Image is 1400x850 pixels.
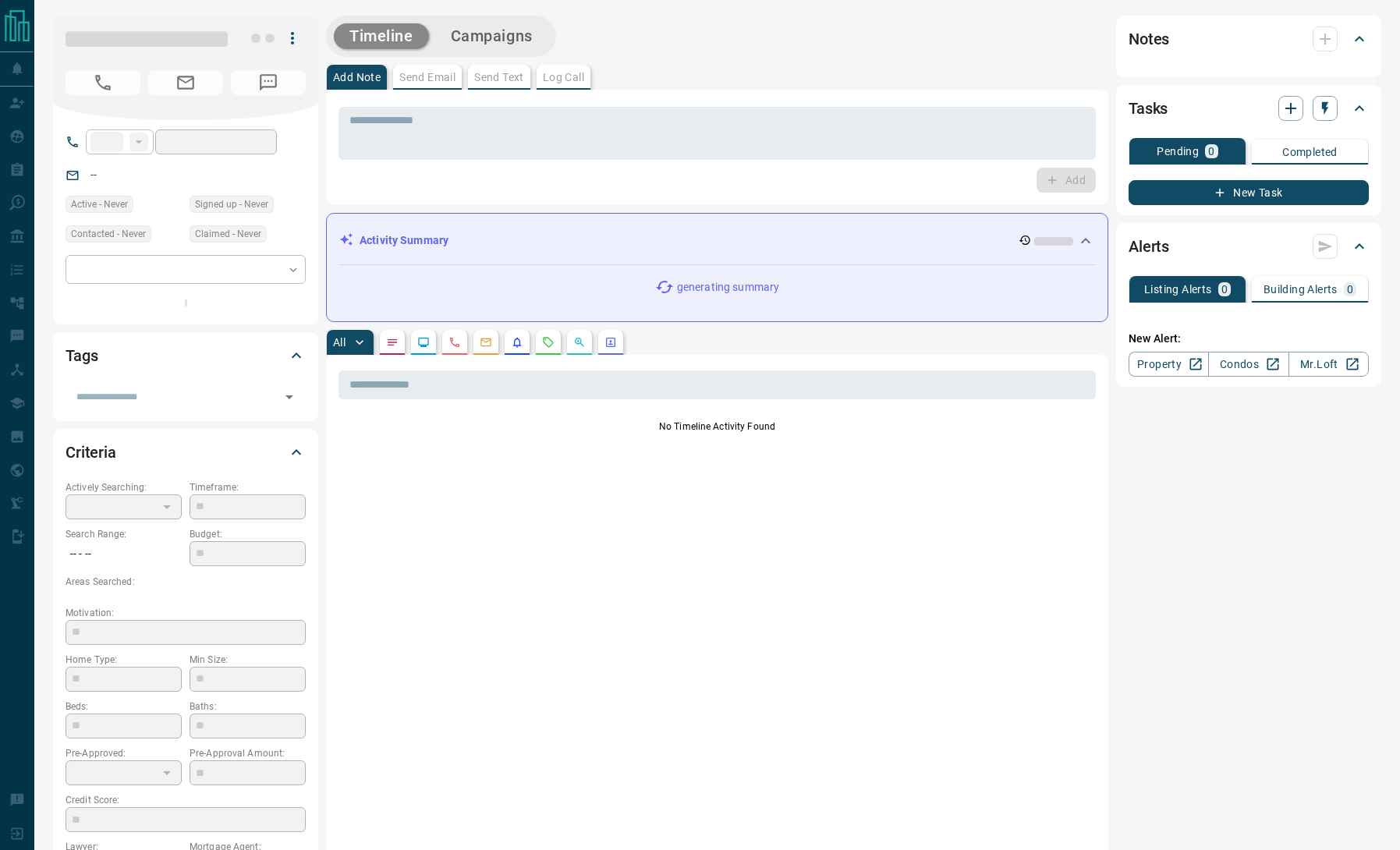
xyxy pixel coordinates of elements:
svg: Emails [480,336,492,349]
span: Contacted - Never [71,226,146,242]
p: All [333,337,346,348]
a: Property [1129,352,1209,377]
a: Condos [1208,352,1288,377]
span: Signed up - Never [195,197,268,212]
div: Activity Summary [339,226,1095,255]
p: 0 [1208,146,1214,157]
span: No Number [66,70,140,95]
p: Pre-Approval Amount: [190,746,306,760]
span: Claimed - Never [195,226,261,242]
p: Credit Score: [66,793,306,807]
span: No Number [231,70,306,95]
svg: Listing Alerts [511,336,523,349]
svg: Notes [386,336,399,349]
a: -- [90,168,97,181]
h2: Criteria [66,440,116,465]
a: Mr.Loft [1288,352,1369,377]
div: Tags [66,337,306,374]
h2: Notes [1129,27,1169,51]
p: Add Note [333,72,381,83]
p: Home Type: [66,653,182,667]
p: Activity Summary [360,232,448,249]
svg: Calls [448,336,461,349]
p: Pending [1157,146,1199,157]
p: Completed [1282,147,1338,158]
svg: Opportunities [573,336,586,349]
h2: Tags [66,343,97,368]
button: Timeline [334,23,429,49]
p: Actively Searching: [66,480,182,494]
p: Min Size: [190,653,306,667]
p: No Timeline Activity Found [338,420,1096,434]
span: Active - Never [71,197,128,212]
span: No Email [148,70,223,95]
p: Pre-Approved: [66,746,182,760]
button: Open [278,386,300,408]
div: Criteria [66,434,306,471]
h2: Tasks [1129,96,1168,121]
div: Notes [1129,20,1369,58]
svg: Requests [542,336,555,349]
p: Baths: [190,699,306,714]
p: Building Alerts [1264,284,1338,295]
div: Alerts [1129,228,1369,265]
svg: Agent Actions [604,336,617,349]
p: Budget: [190,527,306,541]
div: Tasks [1129,90,1369,127]
button: New Task [1129,180,1369,205]
h2: Alerts [1129,234,1169,259]
svg: Lead Browsing Activity [417,336,430,349]
p: Areas Searched: [66,575,306,589]
p: Listing Alerts [1144,284,1212,295]
p: -- - -- [66,541,182,567]
p: 0 [1347,284,1353,295]
p: New Alert: [1129,331,1369,347]
p: Beds: [66,699,182,714]
p: 0 [1221,284,1228,295]
p: generating summary [677,279,779,296]
p: Search Range: [66,527,182,541]
p: Motivation: [66,606,306,620]
p: Timeframe: [190,480,306,494]
button: Campaigns [435,23,548,49]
